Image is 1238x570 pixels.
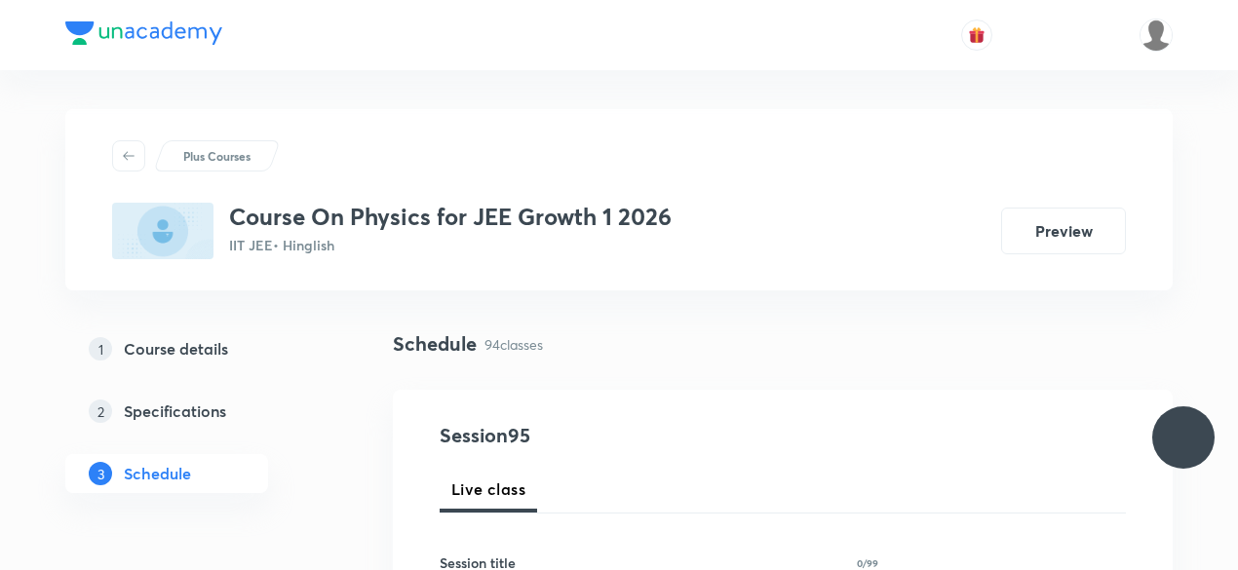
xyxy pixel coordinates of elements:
[65,329,330,368] a: 1Course details
[89,462,112,485] p: 3
[124,462,191,485] h5: Schedule
[484,334,543,355] p: 94 classes
[1140,19,1173,52] img: Arpita
[968,26,986,44] img: avatar
[961,19,992,51] button: avatar
[89,399,112,423] p: 2
[393,329,477,359] h4: Schedule
[440,421,795,450] h4: Session 95
[1172,426,1195,449] img: ttu
[65,392,330,431] a: 2Specifications
[65,21,222,45] img: Company Logo
[124,337,228,361] h5: Course details
[183,147,251,165] p: Plus Courses
[65,21,222,50] a: Company Logo
[124,399,226,423] h5: Specifications
[112,203,213,259] img: 7CE4797A-2745-48D0-BC79-509E19E19942_plus.png
[229,203,672,231] h3: Course On Physics for JEE Growth 1 2026
[89,337,112,361] p: 1
[1001,208,1126,254] button: Preview
[451,477,525,501] span: Live class
[229,235,672,255] p: IIT JEE • Hinglish
[857,558,878,568] p: 0/99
